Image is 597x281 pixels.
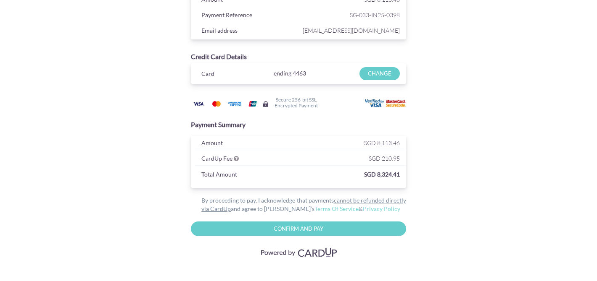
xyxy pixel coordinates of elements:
[262,101,269,107] img: Secure lock
[190,99,207,109] img: Visa
[301,25,400,36] span: [EMAIL_ADDRESS][DOMAIN_NAME]
[256,245,341,260] img: Visa, Mastercard
[274,67,291,80] span: ending
[195,10,301,22] div: Payment Reference
[363,205,400,212] a: Privacy Policy
[301,153,406,166] div: SGD 210.95
[195,25,301,38] div: Email address
[364,139,400,146] span: SGD 8,113.46
[226,99,243,109] img: American Express
[365,99,407,108] img: User card
[191,120,406,130] div: Payment Summary
[191,196,406,213] div: By proceeding to pay, I acknowledge that payments and agree to [PERSON_NAME]’s &
[208,99,225,109] img: Mastercard
[191,52,406,62] div: Credit Card Details
[301,10,400,20] span: SG-033-IN25-0398
[195,68,248,81] div: Card
[244,99,261,109] img: Union Pay
[314,205,359,212] a: Terms Of Service
[195,153,301,166] div: CardUp Fee
[293,70,306,77] span: 4463
[275,97,318,108] h6: Secure 256-bit SSL Encrypted Payment
[195,138,301,150] div: Amount
[191,221,406,236] input: Confirm and Pay
[201,197,406,212] u: cannot be refunded directly via CardUp
[195,169,265,182] div: Total Amount
[359,67,399,80] input: CHANGE
[265,169,406,182] div: SGD 8,324.41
